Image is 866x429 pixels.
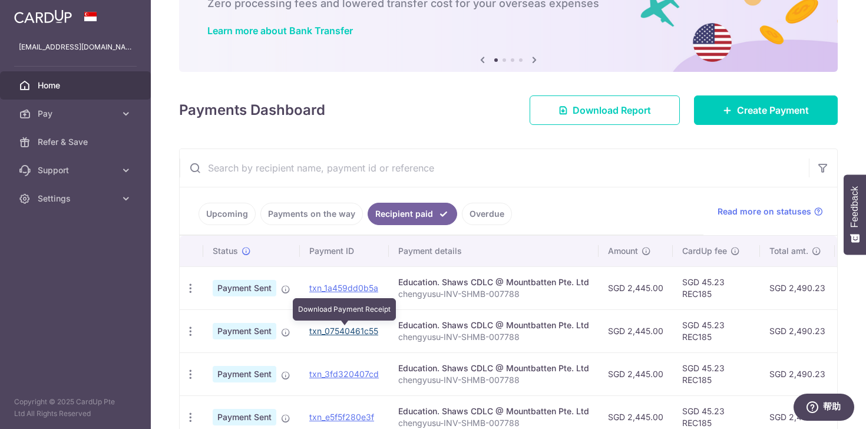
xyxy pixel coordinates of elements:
div: Download Payment Receipt [293,298,396,321]
h4: Payments Dashboard [179,100,325,121]
span: Refer & Save [38,136,115,148]
span: Feedback [850,186,860,227]
td: SGD 2,490.23 [760,266,835,309]
span: Status [213,245,238,257]
td: SGD 2,490.23 [760,352,835,395]
a: Recipient paid [368,203,457,225]
th: Payment details [389,236,599,266]
a: txn_e5f5f280e3f [309,412,374,422]
a: Upcoming [199,203,256,225]
p: chengyusu-INV-SHMB-007788 [398,331,589,343]
a: Overdue [462,203,512,225]
p: chengyusu-INV-SHMB-007788 [398,417,589,429]
span: Settings [38,193,115,204]
span: Payment Sent [213,409,276,425]
td: SGD 45.23 REC185 [673,352,760,395]
input: Search by recipient name, payment id or reference [180,149,809,187]
span: Total amt. [769,245,808,257]
a: Create Payment [694,95,838,125]
p: chengyusu-INV-SHMB-007788 [398,374,589,386]
span: Amount [608,245,638,257]
td: SGD 2,445.00 [599,309,673,352]
span: Download Report [573,103,651,117]
div: Education. Shaws CDLC @ Mountbatten Pte. Ltd [398,319,589,331]
iframe: 打开一个小组件，您可以在其中找到更多信息 [793,394,854,423]
span: Home [38,80,115,91]
td: SGD 45.23 REC185 [673,266,760,309]
span: Payment Sent [213,323,276,339]
a: Learn more about Bank Transfer [207,25,353,37]
a: Payments on the way [260,203,363,225]
td: SGD 2,445.00 [599,266,673,309]
div: Education. Shaws CDLC @ Mountbatten Pte. Ltd [398,362,589,374]
a: Read more on statuses [718,206,823,217]
a: txn_1a459dd0b5a [309,283,378,293]
td: SGD 2,445.00 [599,352,673,395]
a: txn_3fd320407cd [309,369,379,379]
span: Payment Sent [213,366,276,382]
span: Support [38,164,115,176]
div: Education. Shaws CDLC @ Mountbatten Pte. Ltd [398,405,589,417]
p: [EMAIL_ADDRESS][DOMAIN_NAME] [19,41,132,53]
div: Education. Shaws CDLC @ Mountbatten Pte. Ltd [398,276,589,288]
td: SGD 2,490.23 [760,309,835,352]
a: txn_07540461c55 [309,326,378,336]
span: Create Payment [737,103,809,117]
span: Payment Sent [213,280,276,296]
span: Read more on statuses [718,206,811,217]
span: CardUp fee [682,245,727,257]
p: chengyusu-INV-SHMB-007788 [398,288,589,300]
td: SGD 45.23 REC185 [673,309,760,352]
img: CardUp [14,9,72,24]
button: Feedback - Show survey [844,174,866,255]
span: Pay [38,108,115,120]
th: Payment ID [300,236,389,266]
a: Download Report [530,95,680,125]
